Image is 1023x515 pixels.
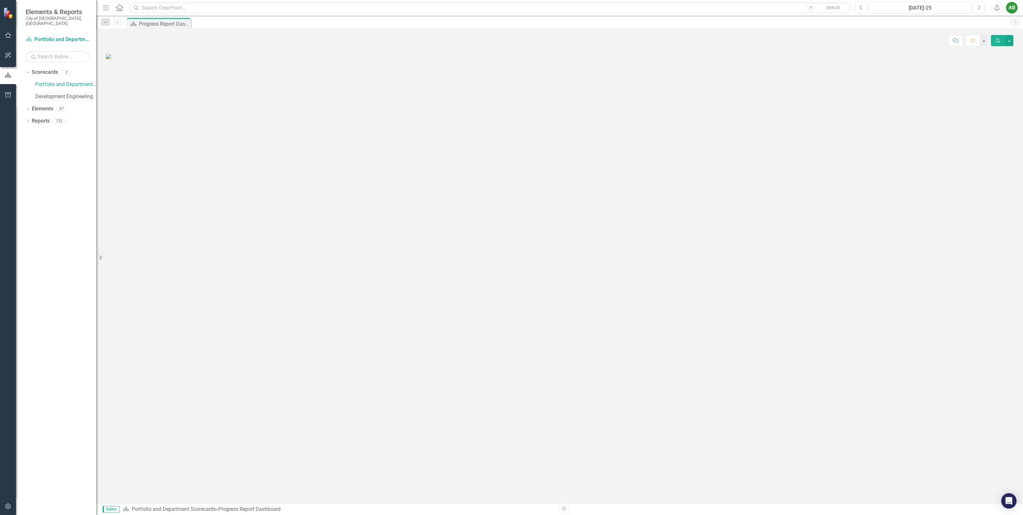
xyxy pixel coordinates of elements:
div: 132 [53,118,65,124]
a: Portfolio and Department Scorecards [26,36,90,43]
button: [DATE]-25 [869,2,971,13]
div: Open Intercom Messenger [1001,493,1017,509]
span: Elements & Reports [26,8,90,16]
div: [DATE]-25 [871,4,969,12]
a: Scorecards [32,69,58,76]
button: AB [1006,2,1018,13]
a: Elements [32,105,53,113]
div: 2 [61,70,72,75]
div: » [123,506,555,513]
span: Search [826,5,840,10]
span: Editor [103,506,120,512]
input: Search Below... [26,51,90,62]
img: ClearPoint Strategy [3,7,14,19]
a: Development Engineering [35,93,96,100]
div: Progress Report Dashboard [139,20,189,28]
div: 47 [56,106,67,112]
div: Progress Report Dashboard [218,506,281,512]
small: City of [GEOGRAPHIC_DATA], [GEOGRAPHIC_DATA] [26,16,90,26]
img: 2022%20-%202026%20TOC%20Strategic%20Plan%20Wheel%20and%20Icons.png [106,54,111,59]
input: Search ClearPoint... [130,2,850,13]
button: Search [817,3,849,12]
a: Portfolio and Department Scorecards [35,81,96,88]
a: Reports [32,117,50,125]
a: Portfolio and Department Scorecards [132,506,216,512]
